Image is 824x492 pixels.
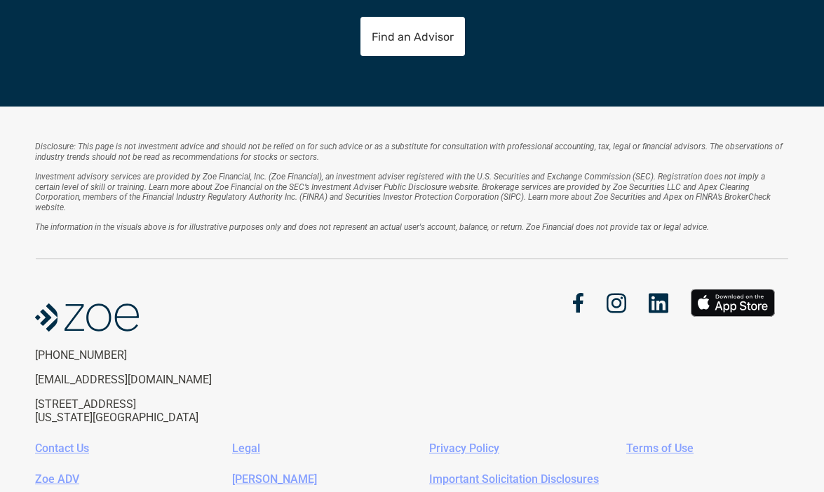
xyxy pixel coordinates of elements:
[35,442,89,455] a: Contact Us
[35,397,265,424] p: [STREET_ADDRESS] [US_STATE][GEOGRAPHIC_DATA]
[35,348,265,362] p: [PHONE_NUMBER]
[360,17,464,56] a: Find an Advisor
[429,442,499,455] a: Privacy Policy
[35,373,265,386] p: [EMAIL_ADDRESS][DOMAIN_NAME]
[429,472,599,486] a: Important Solicitation Disclosures
[35,142,785,161] em: Disclosure: This page is not investment advice and should not be relied on for such advice or as ...
[626,442,694,455] a: Terms of Use
[232,442,260,455] a: Legal
[232,472,317,486] a: [PERSON_NAME]
[35,172,773,212] em: Investment advisory services are provided by Zoe Financial, Inc. (Zoe Financial), an investment a...
[371,30,453,43] p: Find an Advisor
[35,222,709,232] em: The information in the visuals above is for illustrative purposes only and does not represent an ...
[35,472,79,486] a: Zoe ADV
